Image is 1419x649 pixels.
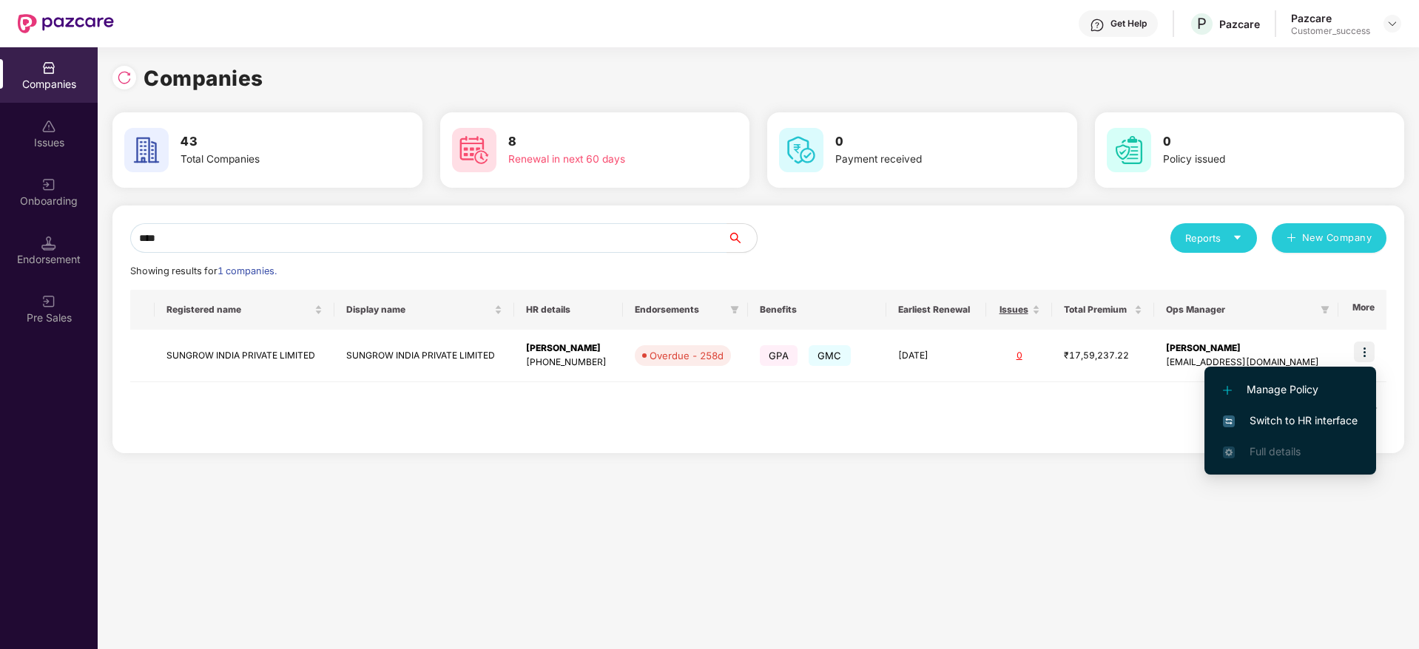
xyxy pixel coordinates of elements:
img: svg+xml;base64,PHN2ZyB4bWxucz0iaHR0cDovL3d3dy53My5vcmcvMjAwMC9zdmciIHdpZHRoPSIxNi4zNjMiIGhlaWdodD... [1223,446,1235,458]
span: Endorsements [635,304,724,316]
h3: 0 [835,132,1022,152]
th: Total Premium [1052,290,1154,330]
span: Ops Manager [1166,304,1315,316]
img: New Pazcare Logo [18,14,114,33]
img: svg+xml;base64,PHN2ZyB4bWxucz0iaHR0cDovL3d3dy53My5vcmcvMjAwMC9zdmciIHdpZHRoPSI2MCIgaGVpZ2h0PSI2MC... [124,128,169,172]
td: [DATE] [886,330,986,382]
div: [PHONE_NUMBER] [526,356,611,370]
h3: 0 [1163,132,1349,152]
span: plus [1287,233,1296,245]
div: ₹17,59,237.22 [1064,349,1142,363]
th: More [1338,290,1386,330]
span: GMC [809,345,851,366]
th: Earliest Renewal [886,290,986,330]
span: search [727,232,757,244]
img: icon [1354,342,1375,362]
span: Switch to HR interface [1223,412,1358,429]
div: Get Help [1110,18,1147,30]
span: Total Premium [1064,304,1131,316]
div: Payment received [835,152,1022,168]
img: svg+xml;base64,PHN2ZyB4bWxucz0iaHR0cDovL3d3dy53My5vcmcvMjAwMC9zdmciIHdpZHRoPSI2MCIgaGVpZ2h0PSI2MC... [452,128,496,172]
img: svg+xml;base64,PHN2ZyBpZD0iSGVscC0zMngzMiIgeG1sbnM9Imh0dHA6Ly93d3cudzMub3JnLzIwMDAvc3ZnIiB3aWR0aD... [1090,18,1105,33]
button: plusNew Company [1272,223,1386,253]
img: svg+xml;base64,PHN2ZyB4bWxucz0iaHR0cDovL3d3dy53My5vcmcvMjAwMC9zdmciIHdpZHRoPSIxMi4yMDEiIGhlaWdodD... [1223,386,1232,395]
span: filter [730,305,739,314]
div: Policy issued [1163,152,1349,168]
div: [PERSON_NAME] [526,342,611,356]
img: svg+xml;base64,PHN2ZyBpZD0iQ29tcGFuaWVzIiB4bWxucz0iaHR0cDovL3d3dy53My5vcmcvMjAwMC9zdmciIHdpZHRoPS... [41,61,56,75]
img: svg+xml;base64,PHN2ZyBpZD0iSXNzdWVzX2Rpc2FibGVkIiB4bWxucz0iaHR0cDovL3d3dy53My5vcmcvMjAwMC9zdmciIH... [41,119,56,134]
h3: 43 [181,132,367,152]
div: [PERSON_NAME] [1166,342,1327,356]
span: Registered name [166,304,311,316]
span: filter [1321,305,1329,314]
img: svg+xml;base64,PHN2ZyBpZD0iRHJvcGRvd24tMzJ4MzIiIHhtbG5zPSJodHRwOi8vd3d3LnczLm9yZy8yMDAwL3N2ZyIgd2... [1386,18,1398,30]
img: svg+xml;base64,PHN2ZyB3aWR0aD0iMjAiIGhlaWdodD0iMjAiIHZpZXdCb3g9IjAgMCAyMCAyMCIgZmlsbD0ibm9uZSIgeG... [41,177,56,192]
span: Display name [346,304,491,316]
span: filter [727,301,742,319]
td: SUNGROW INDIA PRIVATE LIMITED [155,330,334,382]
img: svg+xml;base64,PHN2ZyB4bWxucz0iaHR0cDovL3d3dy53My5vcmcvMjAwMC9zdmciIHdpZHRoPSIxNiIgaGVpZ2h0PSIxNi... [1223,415,1235,427]
th: Display name [334,290,514,330]
img: svg+xml;base64,PHN2ZyB3aWR0aD0iMjAiIGhlaWdodD0iMjAiIHZpZXdCb3g9IjAgMCAyMCAyMCIgZmlsbD0ibm9uZSIgeG... [41,294,56,309]
h3: 8 [508,132,695,152]
img: svg+xml;base64,PHN2ZyB3aWR0aD0iMTQuNSIgaGVpZ2h0PSIxNC41IiB2aWV3Qm94PSIwIDAgMTYgMTYiIGZpbGw9Im5vbm... [41,236,56,251]
img: svg+xml;base64,PHN2ZyB4bWxucz0iaHR0cDovL3d3dy53My5vcmcvMjAwMC9zdmciIHdpZHRoPSI2MCIgaGVpZ2h0PSI2MC... [1107,128,1151,172]
div: 0 [998,349,1041,363]
img: svg+xml;base64,PHN2ZyBpZD0iUmVsb2FkLTMyeDMyIiB4bWxucz0iaHR0cDovL3d3dy53My5vcmcvMjAwMC9zdmciIHdpZH... [117,70,132,85]
div: Customer_success [1291,25,1370,37]
div: Overdue - 258d [650,348,724,363]
span: New Company [1302,231,1372,245]
img: svg+xml;base64,PHN2ZyB4bWxucz0iaHR0cDovL3d3dy53My5vcmcvMjAwMC9zdmciIHdpZHRoPSI2MCIgaGVpZ2h0PSI2MC... [779,128,823,172]
div: [EMAIL_ADDRESS][DOMAIN_NAME] [1166,356,1327,370]
div: Pazcare [1219,17,1260,31]
div: Renewal in next 60 days [508,152,695,168]
span: caret-down [1233,233,1242,242]
span: Issues [998,304,1030,316]
span: P [1197,15,1207,33]
h1: Companies [144,62,263,95]
td: SUNGROW INDIA PRIVATE LIMITED [334,330,514,382]
th: Benefits [748,290,886,330]
th: Issues [986,290,1053,330]
th: Registered name [155,290,334,330]
div: Reports [1185,231,1242,245]
span: Full details [1250,445,1301,458]
span: GPA [760,345,798,366]
button: search [727,223,758,253]
span: Showing results for [130,265,277,276]
span: Manage Policy [1223,381,1358,398]
div: Pazcare [1291,11,1370,25]
span: 1 companies. [218,265,277,276]
span: filter [1318,301,1332,319]
div: Total Companies [181,152,367,168]
th: HR details [514,290,623,330]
